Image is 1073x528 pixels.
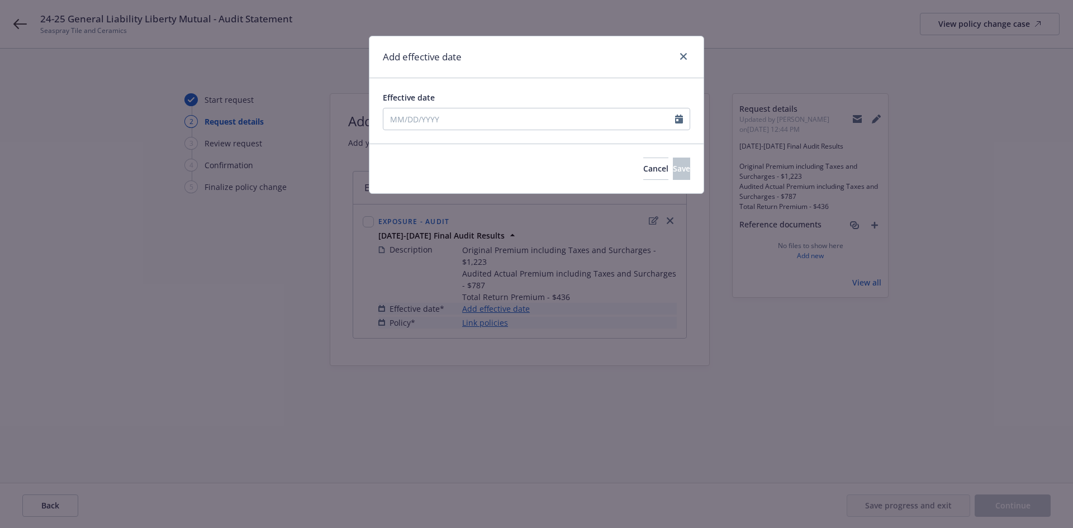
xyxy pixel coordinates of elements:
[383,108,675,130] input: MM/DD/YYYY
[673,163,690,174] span: Save
[383,50,462,64] h1: Add effective date
[643,158,668,180] button: Cancel
[673,158,690,180] button: Save
[675,115,683,123] svg: Calendar
[643,163,668,174] span: Cancel
[677,50,690,63] a: close
[383,92,435,103] span: Effective date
